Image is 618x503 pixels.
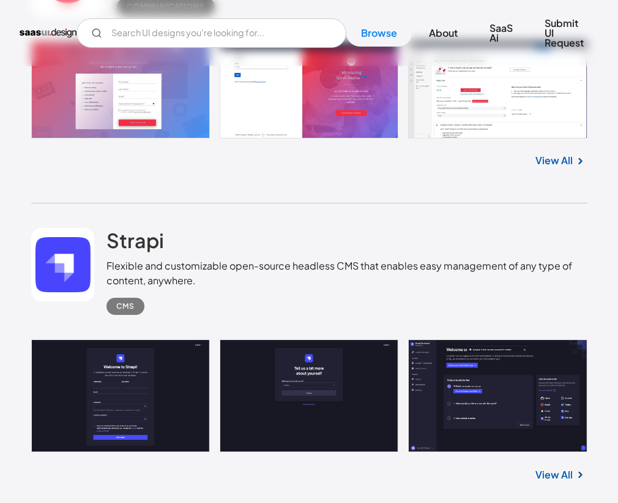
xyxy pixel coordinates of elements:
[76,18,346,48] form: Email Form
[116,299,135,314] div: CMS
[530,10,598,56] a: Submit UI Request
[414,20,472,47] a: About
[475,15,527,51] a: SaaS Ai
[106,259,587,288] div: Flexible and customizable open-source headless CMS that enables easy management of any type of co...
[106,228,164,252] h2: Strapi
[20,23,76,43] a: home
[106,228,164,259] a: Strapi
[76,18,346,48] input: Search UI designs you're looking for...
[535,467,573,482] a: View All
[346,20,412,47] a: Browse
[535,153,573,168] a: View All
